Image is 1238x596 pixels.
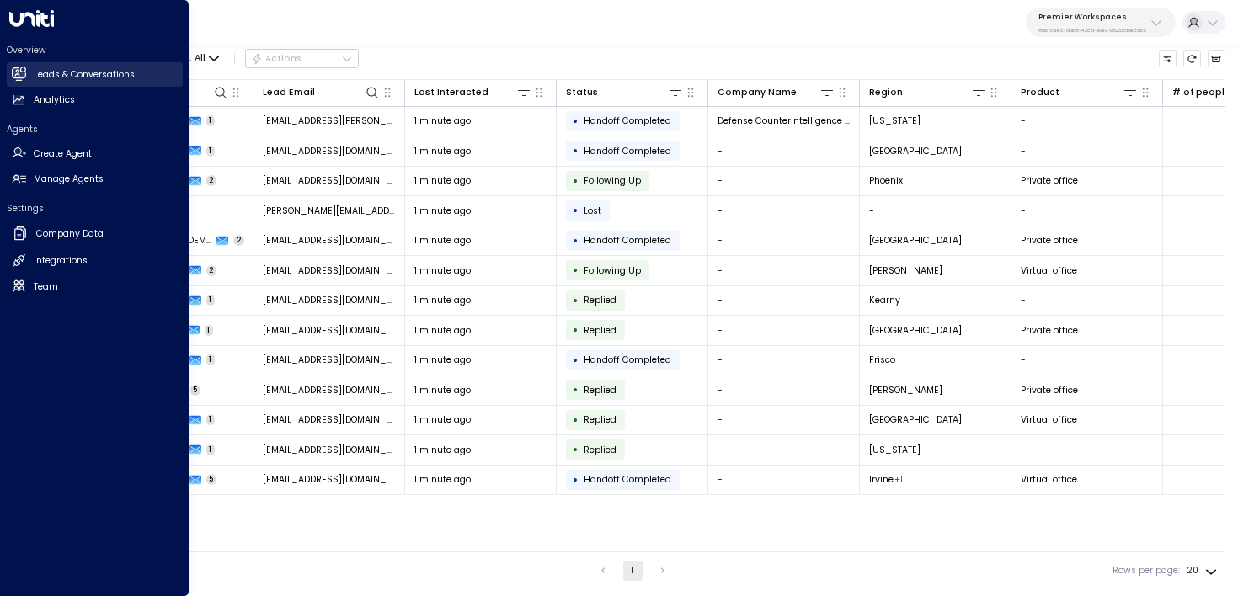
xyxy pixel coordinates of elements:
td: - [708,136,860,166]
td: - [708,435,860,465]
h2: Manage Agents [34,173,104,186]
span: Handoff Completed [584,114,671,127]
span: Virtual office [1021,473,1077,486]
span: 1 minute ago [414,114,471,127]
span: Long Beach [869,234,962,247]
td: - [1011,196,1163,226]
span: 1 minute ago [414,264,471,277]
div: Actions [251,53,302,65]
td: - [708,196,860,226]
div: • [573,409,579,431]
span: chavez.angelica31095@gmail.com [263,205,396,217]
div: Status [566,84,684,100]
span: Lost [584,205,601,217]
div: Company Name [718,85,797,100]
span: Schaumburg [869,413,962,426]
div: Product [1021,85,1059,100]
span: 1 minute ago [414,145,471,157]
span: 1 [206,354,216,365]
p: 8d57ceec-d0b8-42ca-90e0-9b233cbecac5 [1038,27,1146,34]
span: wehelptaxrelief@gmail.com [263,234,396,247]
div: Product [1021,84,1139,100]
span: 1 minute ago [414,234,471,247]
div: Last Interacted [414,85,488,100]
span: Handoff Completed [584,234,671,247]
span: New York [869,444,920,456]
button: Customize [1159,50,1177,68]
div: # of people [1172,85,1230,100]
span: 5 [206,474,217,485]
div: • [573,319,579,341]
span: 1 [205,325,214,336]
h2: Leads & Conversations [34,68,135,82]
td: - [708,466,860,495]
a: Team [7,274,183,299]
span: dulantoc@gmail.com [263,145,396,157]
span: 1 minute ago [414,413,471,426]
span: Virtual office [1021,264,1077,277]
span: 1 minute ago [414,473,471,486]
a: Leads & Conversations [7,62,183,87]
div: • [573,379,579,401]
div: Region [869,84,987,100]
span: 1 minute ago [414,354,471,366]
button: Actions [245,49,359,69]
span: 2 [233,235,244,246]
span: Kearny [869,294,900,306]
label: Rows per page: [1113,564,1180,577]
td: - [708,286,860,316]
span: Replied [584,384,616,396]
span: sequoiamour98@gmail.com [263,324,396,337]
span: info@movingmade4you.com [263,174,396,187]
span: jahsonbawa@gmail.com [263,294,396,306]
div: • [573,259,579,281]
h2: Company Data [36,227,104,241]
span: 1 [206,115,216,126]
span: 1 minute ago [414,294,471,306]
span: Replied [584,413,616,426]
span: Refresh [1183,50,1202,68]
span: 5 [190,385,201,396]
div: • [573,170,579,192]
span: Phoenix [869,174,903,187]
td: - [708,375,860,405]
div: Button group with a nested menu [245,49,359,69]
td: - [1011,346,1163,375]
td: - [708,256,860,285]
h2: Create Agent [34,147,92,161]
div: • [573,230,579,252]
a: Create Agent [7,141,183,166]
button: Archived Leads [1208,50,1226,68]
a: Analytics [7,88,183,113]
td: - [1011,136,1163,166]
div: Region [869,85,903,100]
a: Manage Agents [7,168,183,192]
span: x0cherrychicx0@gmail.com [263,413,396,426]
div: Status [566,85,598,100]
span: Replied [584,324,616,337]
span: Henderson [869,264,942,277]
h2: Settings [7,202,183,215]
span: Following Up [584,174,641,187]
button: Premier Workspaces8d57ceec-d0b8-42ca-90e0-9b233cbecac5 [1026,8,1176,37]
span: Washington [869,114,920,127]
div: • [573,140,579,162]
button: page 1 [623,561,643,581]
span: Handoff Completed [584,354,671,366]
span: 1 minute ago [414,324,471,337]
div: 20 [1187,561,1220,581]
span: 1 minute ago [414,174,471,187]
span: josegarcia@txecleaning.com [263,354,396,366]
div: • [573,290,579,311]
span: 1 minute ago [414,205,471,217]
span: Irvine [869,473,894,486]
div: • [573,439,579,460]
td: - [1011,286,1163,316]
nav: pagination navigation [593,561,674,581]
div: Company Name [718,84,835,100]
div: Newport Beach [894,473,903,486]
span: Following Up [584,264,641,277]
h2: Agents [7,123,183,136]
span: 1 [206,295,216,306]
span: Private office [1021,384,1078,396]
